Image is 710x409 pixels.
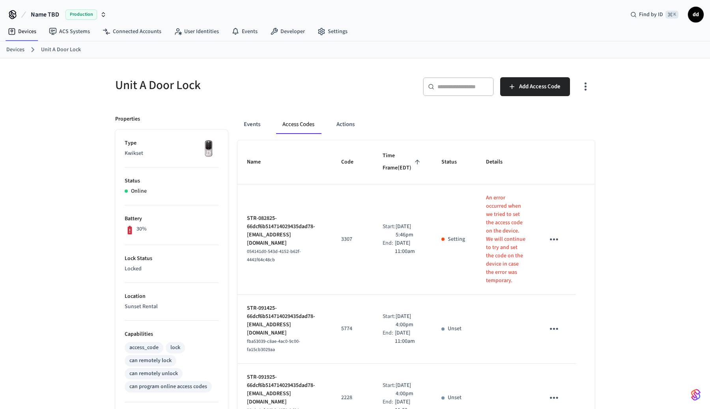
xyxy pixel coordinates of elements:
[486,156,513,168] span: Details
[691,389,701,401] img: SeamLogoGradient.69752ec5.svg
[115,115,140,123] p: Properties
[136,225,147,233] p: 30%
[383,150,422,175] span: Time Frame(EDT)
[115,77,350,93] h5: Unit A Door Lock
[395,329,422,346] p: [DATE] 11:00am
[341,156,364,168] span: Code
[448,394,461,402] p: Unset
[170,344,180,352] div: lock
[395,239,422,256] p: [DATE] 11:00am
[448,325,461,333] p: Unset
[396,312,422,329] p: [DATE] 4:00pm
[341,394,364,402] p: 2228
[199,139,219,159] img: Yale Assure Touchscreen Wifi Smart Lock, Satin Nickel, Front
[665,11,678,19] span: ⌘ K
[688,7,704,22] button: dd
[225,24,264,39] a: Events
[237,115,267,134] button: Events
[6,46,24,54] a: Devices
[237,115,595,134] div: ant example
[96,24,168,39] a: Connected Accounts
[247,156,271,168] span: Name
[31,10,59,19] span: Name TBD
[65,9,97,20] span: Production
[624,7,685,22] div: Find by ID⌘ K
[448,235,465,244] p: Setting
[125,215,219,223] p: Battery
[41,46,81,54] a: Unit A Door Lock
[125,292,219,301] p: Location
[247,214,322,247] p: STR-082825-66dcf6b514714029435dad78-[EMAIL_ADDRESS][DOMAIN_NAME]
[129,370,178,378] div: can remotely unlock
[383,329,395,346] div: End:
[125,303,219,311] p: Sunset Rental
[264,24,311,39] a: Developer
[341,325,364,333] p: 5774
[383,381,396,398] div: Start:
[125,139,219,147] p: Type
[129,357,172,365] div: can remotely lock
[500,77,570,96] button: Add Access Code
[129,344,159,352] div: access_code
[247,304,322,337] p: STR-091425-66dcf6b514714029435dad78-[EMAIL_ADDRESS][DOMAIN_NAME]
[125,255,219,263] p: Lock Status
[125,265,219,273] p: Locked
[486,194,526,285] p: An error occurred when we tried to set the access code on the device. We will continue to try and...
[519,82,561,92] span: Add Access Code
[131,187,147,195] p: Online
[43,24,96,39] a: ACS Systems
[125,330,219,338] p: Capabilities
[2,24,43,39] a: Devices
[330,115,361,134] button: Actions
[125,177,219,185] p: Status
[383,239,395,256] div: End:
[125,149,219,158] p: Kwikset
[639,11,663,19] span: Find by ID
[247,248,301,263] span: 054141d0-543d-4152-b62f-4441f64c48cb
[383,223,396,239] div: Start:
[129,383,207,391] div: can program online access codes
[168,24,225,39] a: User Identities
[396,381,422,398] p: [DATE] 4:00pm
[383,312,396,329] div: Start:
[247,373,322,406] p: STR-091925-66dcf6b514714029435dad78-[EMAIL_ADDRESS][DOMAIN_NAME]
[341,235,364,244] p: 3307
[276,115,321,134] button: Access Codes
[396,223,422,239] p: [DATE] 5:46pm
[247,338,300,353] span: fba53039-c8ae-4ac0-9c00-fa15cb3029aa
[311,24,354,39] a: Settings
[441,156,467,168] span: Status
